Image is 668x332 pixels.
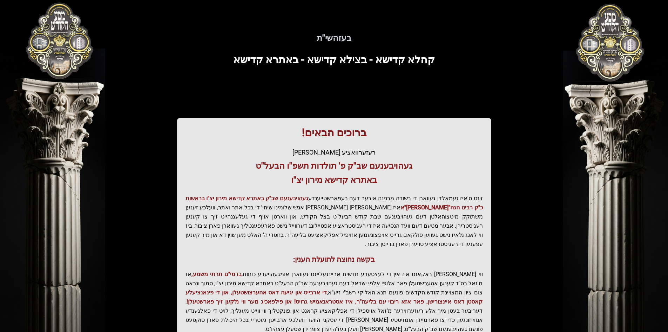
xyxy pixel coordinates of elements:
[185,126,483,139] h1: ברוכים הבאים!
[185,195,483,211] span: געהויבענעם שב"ק באתרא קדישא מירון יצ"ו בראשות כ"ק רבינו הגה"[PERSON_NAME]"א
[185,289,483,305] span: די ארבייט און יגיעה דאס אהערצושטעלן, און די פינאנציעלע קאסטן דאס איינצורישן, פאר אזא ריבוי עם בלי...
[185,174,483,185] h3: באתרא קדישא מירון יצ"ו
[185,254,483,264] h3: בקשה נחוצה לתועלת הענין:
[233,53,435,66] span: קהלא קדישא - בצילא קדישא - באתרא קדישא
[185,194,483,249] p: זינט ס'איז געמאלדן געווארן די בשורה מרנינה איבער דעם בעפארשטייענדע איז [PERSON_NAME] [PERSON_NAME...
[185,148,483,157] div: רעזערוואציע [PERSON_NAME]
[185,160,483,171] h3: געהויבענעם שב"ק פ' תולדות תשפ"ו הבעל"ט
[191,271,242,278] span: בדמי"ם תרתי משמע,
[121,32,547,44] h5: בעזהשי"ת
